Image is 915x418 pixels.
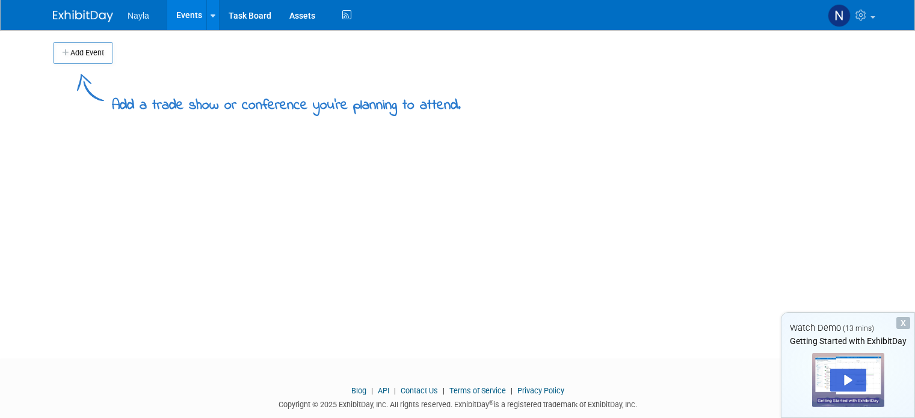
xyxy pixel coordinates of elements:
span: | [391,386,399,395]
div: Getting Started with ExhibitDay [781,335,914,347]
a: API [378,386,389,395]
span: | [368,386,376,395]
img: Nayla Krasinski [828,4,851,27]
sup: ® [489,399,493,406]
div: Add a trade show or conference you're planning to attend. [112,87,461,116]
div: Play [830,369,866,392]
a: Terms of Service [449,386,506,395]
a: Blog [351,386,366,395]
img: ExhibitDay [53,10,113,22]
span: (13 mins) [843,324,874,333]
span: | [440,386,448,395]
button: Add Event [53,42,113,64]
div: Dismiss [896,317,910,329]
span: Nayla [128,11,149,20]
span: | [508,386,516,395]
div: Watch Demo [781,322,914,334]
a: Contact Us [401,386,438,395]
a: Privacy Policy [517,386,564,395]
